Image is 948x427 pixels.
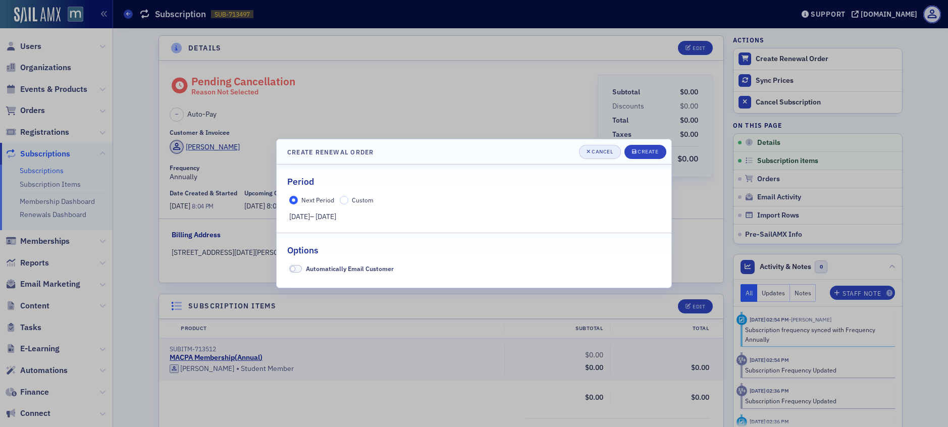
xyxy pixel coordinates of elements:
span: Custom [352,196,374,204]
span: [DATE] [315,212,336,221]
h2: Period [287,175,314,188]
input: Custom [340,196,349,205]
div: Create [638,149,658,154]
span: – [289,212,336,221]
div: Cancel [592,149,613,154]
span: Next Period [301,196,334,204]
span: Automatically Email Customer [306,264,394,273]
button: Create [624,145,666,159]
input: Next Period [289,196,298,205]
span: Automatically Email Customer [289,265,302,273]
button: Cancel [579,145,621,159]
h4: Create Renewal Order [287,147,374,156]
span: [DATE] [289,212,310,221]
h2: Options [287,244,319,257]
